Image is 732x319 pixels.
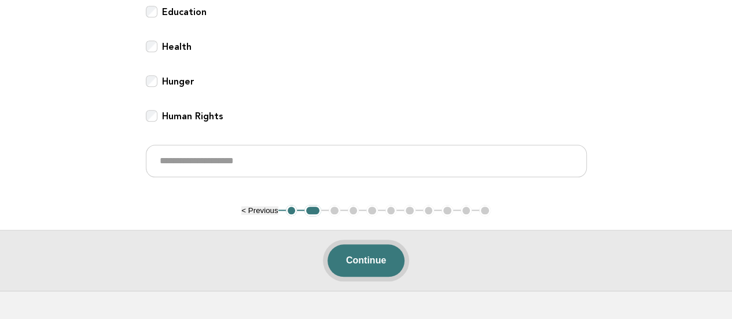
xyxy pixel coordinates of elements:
button: Continue [328,244,404,277]
b: Human Rights [162,111,223,122]
button: < Previous [241,206,278,215]
b: Hunger [162,76,194,87]
b: Health [162,41,192,52]
button: 2 [304,205,321,217]
b: Education [162,6,207,17]
button: 1 [286,205,297,217]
